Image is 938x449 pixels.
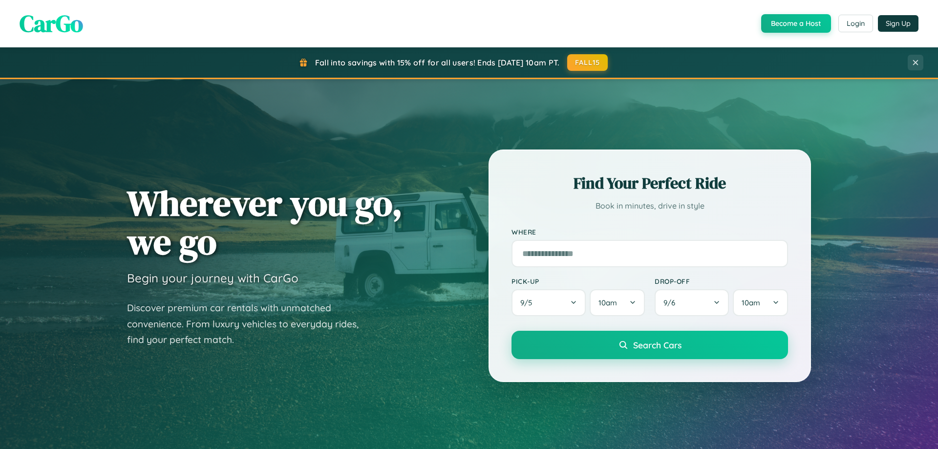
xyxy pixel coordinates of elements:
[567,54,608,71] button: FALL15
[520,298,537,307] span: 9 / 5
[590,289,645,316] button: 10am
[655,289,729,316] button: 9/6
[512,277,645,285] label: Pick-up
[127,300,371,348] p: Discover premium car rentals with unmatched convenience. From luxury vehicles to everyday rides, ...
[633,340,682,350] span: Search Cars
[127,271,298,285] h3: Begin your journey with CarGo
[742,298,760,307] span: 10am
[512,199,788,213] p: Book in minutes, drive in style
[761,14,831,33] button: Become a Host
[512,172,788,194] h2: Find Your Perfect Ride
[127,184,403,261] h1: Wherever you go, we go
[20,7,83,40] span: CarGo
[315,58,560,67] span: Fall into savings with 15% off for all users! Ends [DATE] 10am PT.
[663,298,680,307] span: 9 / 6
[655,277,788,285] label: Drop-off
[512,228,788,236] label: Where
[512,289,586,316] button: 9/5
[878,15,918,32] button: Sign Up
[598,298,617,307] span: 10am
[512,331,788,359] button: Search Cars
[733,289,788,316] button: 10am
[838,15,873,32] button: Login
